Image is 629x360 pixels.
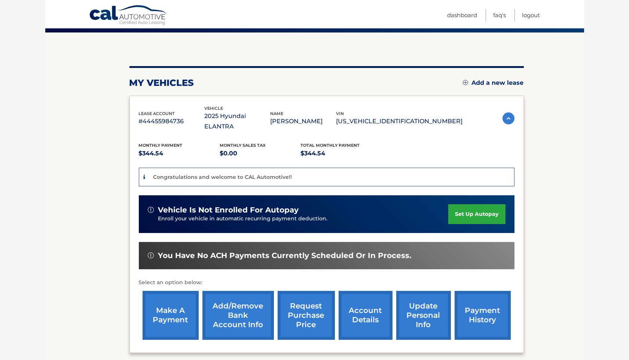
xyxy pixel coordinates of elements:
p: $0.00 [220,148,301,159]
span: Total Monthly Payment [301,143,360,148]
p: 2025 Hyundai ELANTRA [205,111,271,132]
span: vin [336,111,344,116]
span: name [271,111,284,116]
a: make a payment [143,291,199,340]
p: Select an option below: [139,278,515,287]
img: alert-white.svg [148,252,154,258]
a: request purchase price [278,291,335,340]
p: $344.54 [301,148,382,159]
a: FAQ's [494,9,506,21]
img: add.svg [463,80,468,85]
p: [PERSON_NAME] [271,116,336,127]
a: Logout [522,9,540,21]
a: Add a new lease [463,79,524,87]
a: Dashboard [448,9,477,21]
span: vehicle [205,106,223,111]
p: $344.54 [139,148,220,159]
span: Monthly Payment [139,143,183,148]
img: accordion-active.svg [503,112,515,124]
a: Add/Remove bank account info [202,291,274,340]
span: Monthly sales Tax [220,143,266,148]
p: Congratulations and welcome to CAL Automotive!! [153,174,292,180]
span: lease account [139,111,175,116]
p: Enroll your vehicle in automatic recurring payment deduction. [158,215,449,223]
img: alert-white.svg [148,207,154,213]
a: payment history [455,291,511,340]
p: #44455984736 [139,116,205,127]
a: account details [339,291,393,340]
a: update personal info [396,291,451,340]
p: [US_VEHICLE_IDENTIFICATION_NUMBER] [336,116,463,127]
a: set up autopay [448,204,505,224]
span: You have no ACH payments currently scheduled or in process. [158,251,412,260]
span: vehicle is not enrolled for autopay [158,205,299,215]
a: Cal Automotive [89,5,168,27]
h2: my vehicles [129,77,194,89]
